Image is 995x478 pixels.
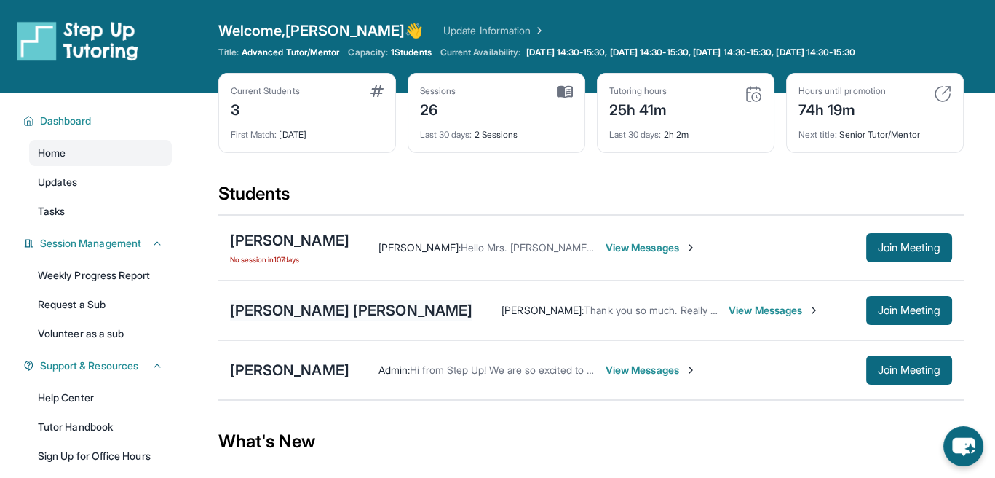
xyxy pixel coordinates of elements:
div: Current Students [231,85,300,97]
a: Request a Sub [29,291,172,318]
span: Support & Resources [40,358,138,373]
span: Welcome, [PERSON_NAME] 👋 [218,20,424,41]
div: Sessions [420,85,456,97]
span: Home [38,146,66,160]
span: Next title : [798,129,838,140]
span: Capacity: [348,47,388,58]
img: card [370,85,384,97]
span: First Match : [231,129,277,140]
img: card [557,85,573,98]
a: [DATE] 14:30-15:30, [DATE] 14:30-15:30, [DATE] 14:30-15:30, [DATE] 14:30-15:30 [523,47,857,58]
div: What's New [218,410,964,474]
span: Title: [218,47,239,58]
img: Chevron-Right [808,305,820,316]
img: Chevron Right [531,23,545,38]
div: [PERSON_NAME] [PERSON_NAME] [230,300,473,321]
span: Current Availability: [440,47,520,58]
span: [PERSON_NAME] : [378,241,461,254]
div: 74h 19m [798,97,886,120]
div: [DATE] [231,120,384,141]
span: Admin : [378,364,410,376]
span: Advanced Tutor/Mentor [242,47,339,58]
span: Join Meeting [878,306,940,315]
button: Support & Resources [34,358,163,373]
a: Home [29,140,172,166]
a: Update Information [443,23,545,38]
span: Join Meeting [878,366,940,375]
span: View Messages [606,363,697,377]
span: Tasks [38,204,65,219]
div: 26 [420,97,456,120]
button: Join Meeting [866,233,952,262]
span: Dashboard [40,114,92,128]
div: 2h 2m [609,120,762,141]
span: View Messages [729,303,820,318]
div: Senior Tutor/Mentor [798,120,951,141]
span: Thank you so much. Really enjoyed it. Have a great rest of the week [584,304,897,316]
img: Chevron-Right [685,242,697,254]
img: logo [17,20,138,61]
span: Session Management [40,236,141,251]
div: 25h 41m [609,97,667,120]
button: Join Meeting [866,356,952,385]
a: Updates [29,169,172,195]
img: card [934,85,951,103]
img: card [745,85,762,103]
a: Help Center [29,385,172,411]
span: View Messages [606,240,697,255]
span: Last 30 days : [609,129,662,140]
span: Last 30 days : [420,129,472,140]
span: [PERSON_NAME] : [502,304,584,316]
a: Sign Up for Office Hours [29,443,172,469]
div: Tutoring hours [609,85,667,97]
button: Join Meeting [866,296,952,325]
a: Volunteer as a sub [29,321,172,347]
div: Students [218,182,964,214]
span: Updates [38,175,78,189]
span: [DATE] 14:30-15:30, [DATE] 14:30-15:30, [DATE] 14:30-15:30, [DATE] 14:30-15:30 [526,47,855,58]
span: Join Meeting [878,243,940,252]
span: 1 Students [391,47,432,58]
div: 2 Sessions [420,120,573,141]
div: Hours until promotion [798,85,886,97]
div: 3 [231,97,300,120]
img: Chevron-Right [685,364,697,376]
a: Weekly Progress Report [29,262,172,289]
span: No session in 107 days [230,254,349,265]
div: [PERSON_NAME] [230,230,349,251]
a: Tasks [29,198,172,224]
button: chat-button [943,426,983,466]
a: Tutor Handbook [29,414,172,440]
button: Session Management [34,236,163,251]
div: [PERSON_NAME] [230,360,349,380]
button: Dashboard [34,114,163,128]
